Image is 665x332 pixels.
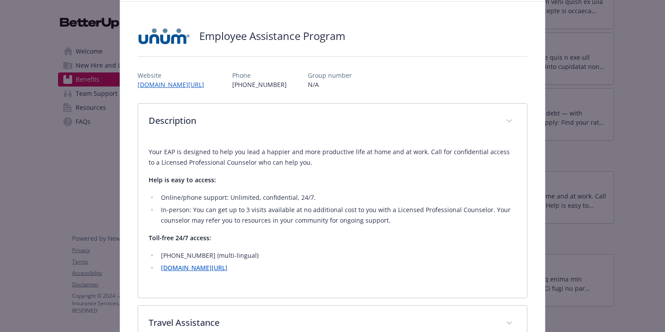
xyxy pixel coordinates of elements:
p: Your EAP is designed to help you lead a happier and more productive life at home and at work. Cal... [149,147,516,168]
li: Online/phone support: Unlimited, confidential, 24/7. [158,192,516,203]
div: Description [138,140,527,298]
p: [PHONE_NUMBER] [232,80,287,89]
p: Description [149,114,495,127]
a: [DOMAIN_NAME][URL] [161,263,227,272]
strong: Help is easy to access: [149,176,216,184]
p: Website [138,71,211,80]
li: [PHONE_NUMBER] (multi-lingual) [158,250,516,261]
li: In-person: You can get up to 3 visits available at no additional cost to you with a Licensed Prof... [158,205,516,226]
p: Phone [232,71,287,80]
img: UNUM [138,23,190,49]
h2: Employee Assistance Program [199,29,345,43]
p: Travel Assistance [149,316,495,329]
p: Group number [308,71,352,80]
div: Description [138,104,527,140]
p: N/A [308,80,352,89]
a: [DOMAIN_NAME][URL] [138,80,211,89]
strong: Toll-free 24/7 access: [149,234,211,242]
